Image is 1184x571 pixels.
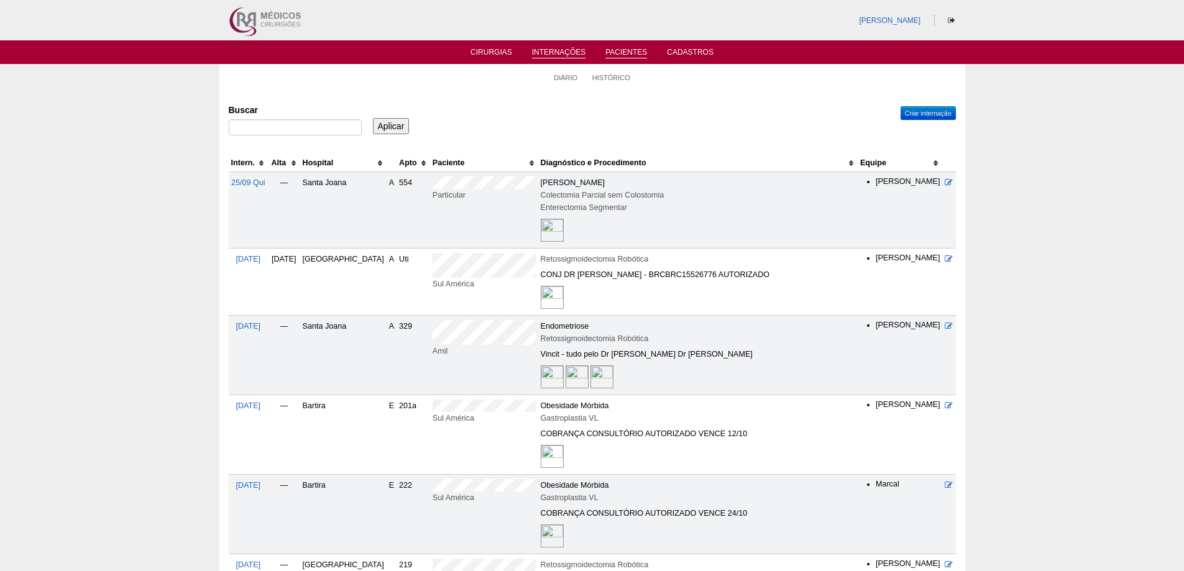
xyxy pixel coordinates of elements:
th: Apto [397,154,430,172]
li: Marcal [876,479,940,490]
div: Amil [433,345,536,357]
td: — [268,475,300,554]
li: [PERSON_NAME] [876,253,940,264]
a: [DATE] [236,560,260,569]
td: A [387,249,397,316]
div: Gastroplastia VL [541,412,855,424]
td: 554 [397,172,430,249]
td: Santa Joana [300,316,387,395]
a: Editar [945,178,953,187]
div: Obesidade Mórbida [541,479,855,491]
th: Equipe [858,154,943,172]
div: COBRANÇA CONSULTÓRIO AUTORIZADO VENCE 24/10 [541,507,855,519]
input: Aplicar [373,118,410,134]
td: A [387,172,397,249]
div: Colectomia Parcial sem Colostomia [541,189,855,201]
div: COBRANÇA CONSULTÓRIO AUTORIZADO VENCE 12/10 [541,427,855,440]
div: Sul América [433,491,536,504]
td: Bartira [300,475,387,554]
a: Editar [945,401,953,410]
a: Histórico [592,73,630,82]
th: Diagnóstico e Procedimento [538,154,858,172]
a: Editar [945,322,953,331]
a: Pacientes [605,48,647,58]
a: [DATE] [236,481,260,490]
a: Editar [945,481,953,490]
div: Retossigmoidectomia Robótica [541,559,855,571]
a: Cirurgias [470,48,512,60]
a: Diário [554,73,577,82]
td: Santa Joana [300,172,387,249]
i: Sair [948,17,955,24]
td: — [268,316,300,395]
td: 201a [397,395,430,475]
li: [PERSON_NAME] [876,400,940,411]
a: 25/09 Qui [231,178,265,187]
div: Retossigmoidectomia Robótica [541,253,855,265]
div: [PERSON_NAME] [541,176,855,189]
div: Particular [433,189,536,201]
li: [PERSON_NAME] [876,559,940,570]
td: E [387,475,397,554]
div: CONJ DR [PERSON_NAME] - BRCBRC15526776 AUTORIZADO [541,268,855,281]
td: 329 [397,316,430,395]
div: Obesidade Mórbida [541,400,855,412]
td: [GEOGRAPHIC_DATA] [300,249,387,316]
a: [DATE] [236,255,260,263]
td: E [387,395,397,475]
div: Sul América [433,278,536,290]
th: Paciente [430,154,538,172]
th: Intern. [229,154,268,172]
div: Enterectomia Segmentar [541,201,855,214]
a: [PERSON_NAME] [859,16,920,25]
td: — [268,395,300,475]
div: Vincit - tudo pelo Dr [PERSON_NAME] Dr [PERSON_NAME] [541,348,855,360]
th: Alta [268,154,300,172]
div: Retossigmoidectomia Robótica [541,332,855,345]
a: Criar internação [901,106,956,120]
td: Uti [397,249,430,316]
span: [DATE] [272,255,296,263]
li: [PERSON_NAME] [876,320,940,331]
td: — [268,172,300,249]
div: Endometriose [541,320,855,332]
a: [DATE] [236,401,260,410]
td: Bartira [300,395,387,475]
td: 222 [397,475,430,554]
label: Buscar [229,104,362,116]
div: Sul América [433,412,536,424]
li: [PERSON_NAME] [876,176,940,188]
div: Gastroplastia VL [541,491,855,504]
a: Editar [945,255,953,263]
th: Hospital [300,154,387,172]
a: [DATE] [236,322,260,331]
a: Cadastros [667,48,714,60]
input: Digite os termos que você deseja procurar. [229,119,362,135]
a: Editar [945,560,953,569]
a: Internações [532,48,586,58]
td: A [387,316,397,395]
